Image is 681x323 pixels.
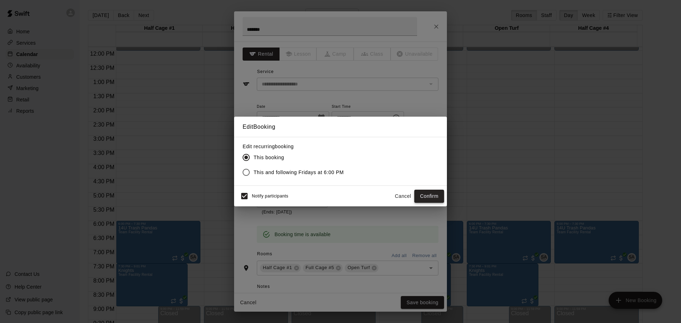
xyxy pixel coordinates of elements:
label: Edit recurring booking [243,143,349,150]
span: Notify participants [252,194,288,199]
h2: Edit Booking [234,117,447,137]
button: Cancel [392,190,414,203]
button: Confirm [414,190,444,203]
span: This booking [254,154,284,161]
span: This and following Fridays at 6:00 PM [254,169,344,176]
